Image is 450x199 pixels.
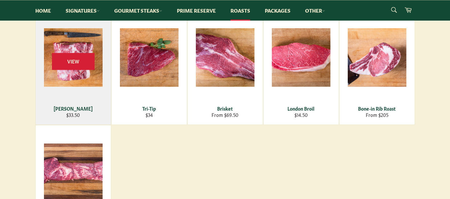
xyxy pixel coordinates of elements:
div: Tri-Tip [116,105,183,112]
span: View [52,53,95,70]
a: Chuck Roast [PERSON_NAME] $33.50 View [35,10,111,125]
a: Signatures [59,0,106,21]
a: Brisket Brisket From $69.50 [187,10,263,125]
a: Other [298,0,332,21]
a: Gourmet Steaks [108,0,169,21]
a: Bone-in Rib Roast Bone-in Rib Roast From $205 [339,10,415,125]
div: London Broil [267,105,334,112]
a: London Broil London Broil $14.50 [263,10,339,125]
div: From $69.50 [192,112,258,118]
img: London Broil [272,28,330,87]
div: [PERSON_NAME] [40,105,107,112]
a: Prime Reserve [170,0,223,21]
a: Roasts [224,0,257,21]
img: Bone-in Rib Roast [348,28,406,87]
div: From $205 [343,112,410,118]
a: Tri-Tip Tri-Tip $34 [111,10,187,125]
a: Home [29,0,58,21]
img: Tri-Tip [120,28,179,87]
div: $34 [116,112,183,118]
div: Bone-in Rib Roast [343,105,410,112]
div: $14.50 [267,112,334,118]
a: Packages [258,0,297,21]
img: Brisket [196,28,254,87]
div: Brisket [192,105,258,112]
